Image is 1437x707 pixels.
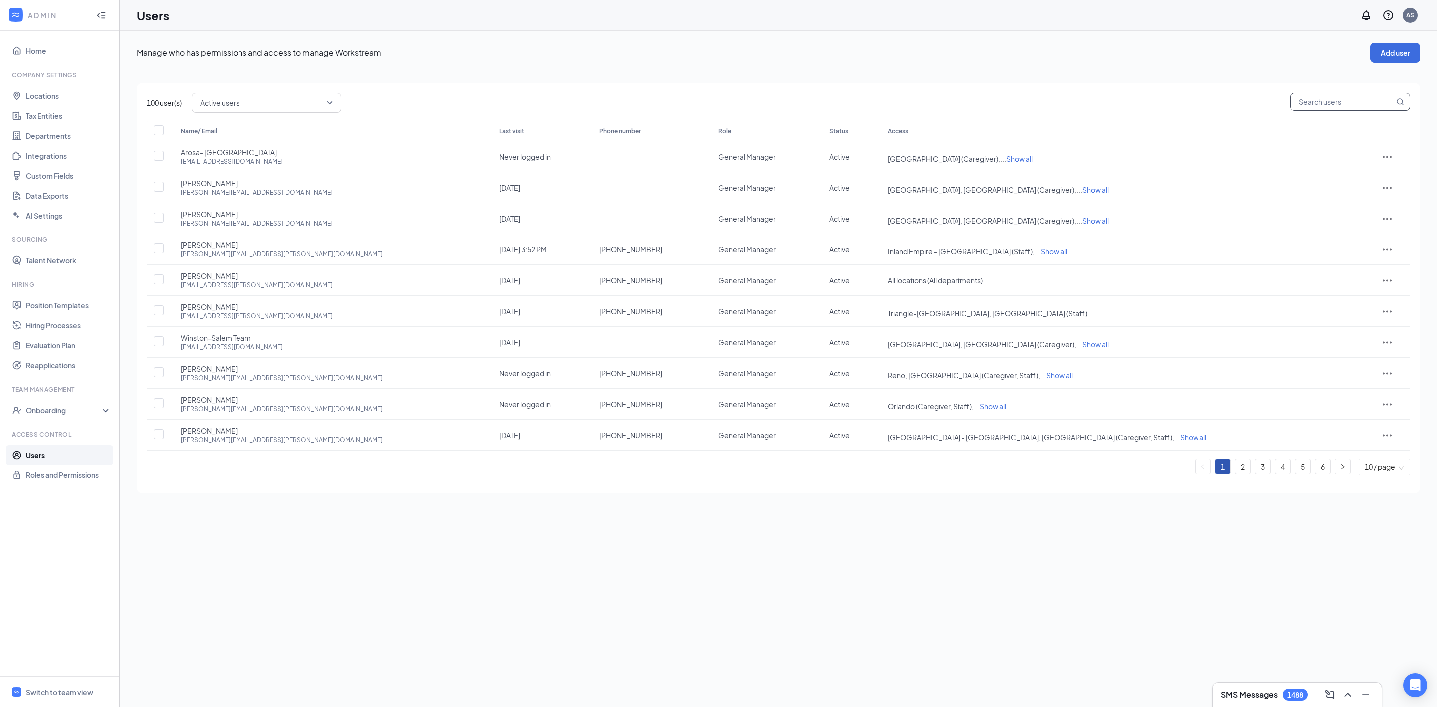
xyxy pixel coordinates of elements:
a: 5 [1295,459,1310,474]
svg: ActionsIcon [1381,367,1393,379]
svg: UserCheck [12,405,22,415]
span: ... [1174,433,1206,442]
span: Show all [1082,185,1109,194]
a: AI Settings [26,206,111,226]
svg: ComposeMessage [1324,689,1336,701]
span: General Manager [718,245,776,254]
span: Show all [1082,216,1109,225]
span: General Manager [718,214,776,223]
div: [PERSON_NAME][EMAIL_ADDRESS][PERSON_NAME][DOMAIN_NAME] [181,405,383,413]
div: Onboarding [26,405,103,415]
a: Roles and Permissions [26,465,111,485]
div: Role [718,125,810,137]
span: [DATE] [499,214,520,223]
span: [PHONE_NUMBER] [599,368,662,378]
span: Active [829,276,850,285]
a: Hiring Processes [26,315,111,335]
a: 6 [1315,459,1330,474]
div: 1488 [1287,691,1303,699]
span: ... [974,402,1006,411]
svg: ActionsIcon [1381,429,1393,441]
span: General Manager [718,369,776,378]
span: 100 user(s) [147,97,182,108]
div: [PERSON_NAME][EMAIL_ADDRESS][PERSON_NAME][DOMAIN_NAME] [181,436,383,444]
li: 3 [1255,459,1271,474]
a: Data Exports [26,186,111,206]
span: General Manager [718,276,776,285]
span: ... [1076,340,1109,349]
span: Show all [1082,340,1109,349]
p: Manage who has permissions and access to manage Workstream [137,47,1370,58]
span: [DATE] [499,183,520,192]
span: [PHONE_NUMBER] [599,244,662,254]
li: 1 [1215,459,1231,474]
svg: Minimize [1360,689,1372,701]
span: General Manager [718,431,776,440]
svg: ActionsIcon [1381,305,1393,317]
span: [PERSON_NAME] [181,395,238,405]
span: Never logged in [499,369,551,378]
span: Active [829,369,850,378]
li: 2 [1235,459,1251,474]
span: [PHONE_NUMBER] [599,275,662,285]
span: [PERSON_NAME] [181,426,238,436]
span: Show all [1006,154,1033,163]
a: Custom Fields [26,166,111,186]
div: [EMAIL_ADDRESS][PERSON_NAME][DOMAIN_NAME] [181,281,333,289]
span: Show all [1046,371,1073,380]
span: 10 / page [1365,459,1404,475]
h1: Users [137,7,169,24]
span: ... [1035,247,1067,256]
button: Minimize [1358,687,1374,703]
a: Home [26,41,111,61]
li: Previous Page [1195,459,1211,474]
div: [EMAIL_ADDRESS][PERSON_NAME][DOMAIN_NAME] [181,312,333,320]
a: Integrations [26,146,111,166]
svg: QuestionInfo [1382,9,1394,21]
span: ... [1076,216,1109,225]
button: Add user [1370,43,1420,63]
span: Active users [200,95,239,110]
div: Access control [12,430,109,439]
span: Arosa- [GEOGRAPHIC_DATA] . [181,147,280,157]
span: ... [1076,185,1109,194]
span: right [1340,464,1346,470]
div: Page Size [1359,459,1410,475]
li: Next Page [1335,459,1351,474]
span: [PERSON_NAME] [181,271,238,281]
div: Hiring [12,280,109,289]
input: Search users [1291,93,1394,110]
span: [PERSON_NAME] [181,209,238,219]
span: General Manager [718,152,776,161]
span: Triangle-[GEOGRAPHIC_DATA], [GEOGRAPHIC_DATA] (Staff) [888,309,1087,318]
svg: ActionsIcon [1381,243,1393,255]
span: ... [1040,371,1073,380]
span: Active [829,400,850,409]
a: Tax Entities [26,106,111,126]
span: [GEOGRAPHIC_DATA] - [GEOGRAPHIC_DATA], [GEOGRAPHIC_DATA] (Caregiver, Staff), [888,433,1174,442]
span: Never logged in [499,400,551,409]
a: Locations [26,86,111,106]
span: [PERSON_NAME] [181,240,238,250]
svg: ActionsIcon [1381,151,1393,163]
span: All locations (All departments) [888,276,983,285]
button: ComposeMessage [1322,687,1338,703]
div: [EMAIL_ADDRESS][DOMAIN_NAME] [181,157,283,166]
div: [PERSON_NAME][EMAIL_ADDRESS][DOMAIN_NAME] [181,219,333,228]
div: Last visit [499,125,579,137]
a: 3 [1255,459,1270,474]
span: Active [829,431,850,440]
div: Company Settings [12,71,109,79]
svg: ActionsIcon [1381,274,1393,286]
span: [PHONE_NUMBER] [599,430,662,440]
span: Show all [980,402,1006,411]
button: ChevronUp [1340,687,1356,703]
svg: Notifications [1360,9,1372,21]
span: Active [829,183,850,192]
svg: Collapse [96,10,106,20]
div: Name/ Email [181,125,479,137]
th: Status [819,121,877,141]
a: 2 [1235,459,1250,474]
svg: WorkstreamLogo [11,10,21,20]
span: [PHONE_NUMBER] [599,399,662,409]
